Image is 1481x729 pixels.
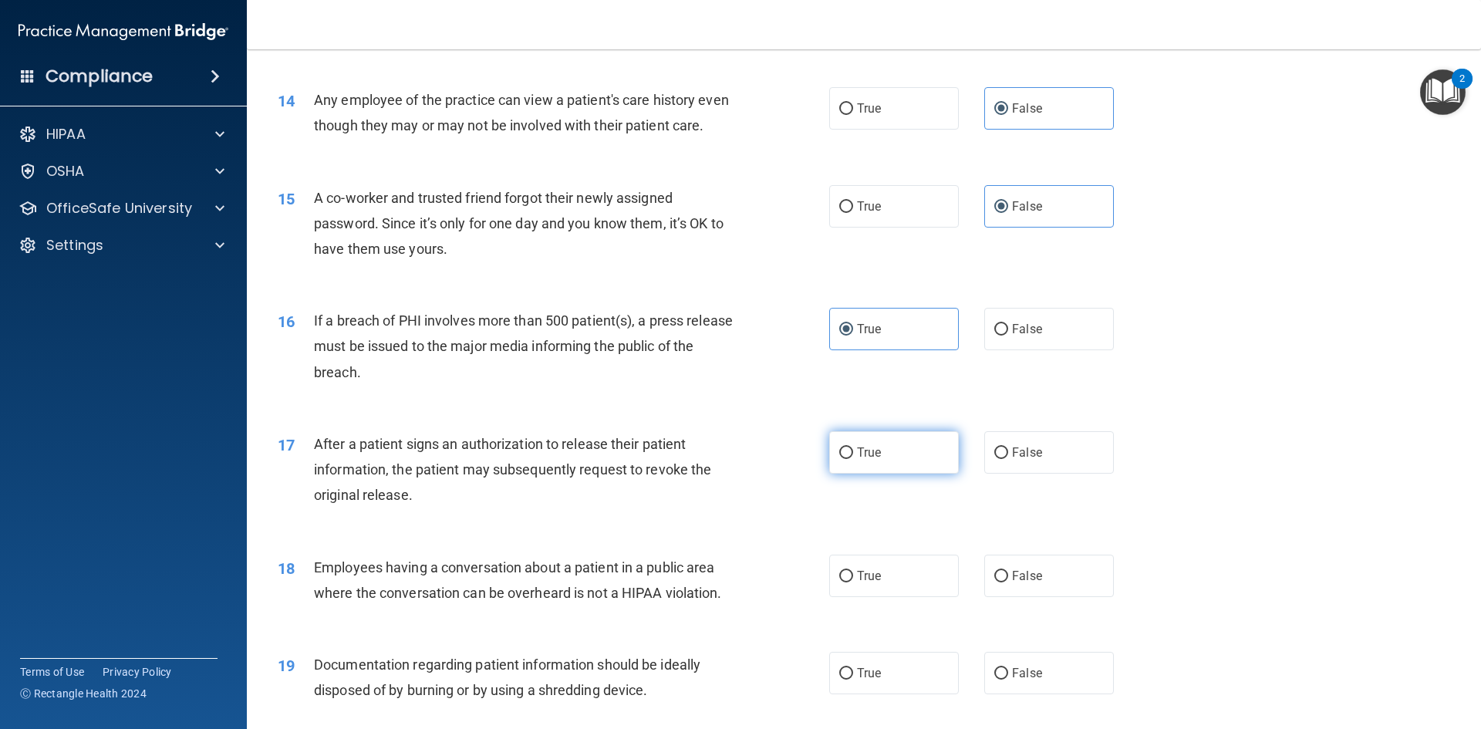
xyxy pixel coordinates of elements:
a: OfficeSafe University [19,199,224,218]
p: Settings [46,236,103,255]
span: Documentation regarding patient information should be ideally disposed of by burning or by using ... [314,656,700,698]
span: False [1012,445,1042,460]
input: True [839,668,853,680]
span: 15 [278,190,295,208]
img: PMB logo [19,16,228,47]
span: True [857,199,881,214]
input: True [839,201,853,213]
h4: Compliance [46,66,153,87]
span: False [1012,199,1042,214]
input: True [839,324,853,336]
span: If a breach of PHI involves more than 500 patient(s), a press release must be issued to the major... [314,312,733,380]
span: 19 [278,656,295,675]
span: False [1012,322,1042,336]
span: False [1012,101,1042,116]
p: OSHA [46,162,85,181]
span: 16 [278,312,295,331]
a: Privacy Policy [103,664,172,680]
a: OSHA [19,162,224,181]
input: False [994,201,1008,213]
span: True [857,101,881,116]
span: False [1012,569,1042,583]
a: HIPAA [19,125,224,143]
span: Any employee of the practice can view a patient's care history even though they may or may not be... [314,92,729,133]
span: False [1012,666,1042,680]
span: 17 [278,436,295,454]
div: 2 [1459,79,1465,99]
input: True [839,571,853,582]
span: True [857,666,881,680]
input: False [994,324,1008,336]
input: True [839,447,853,459]
span: Ⓒ Rectangle Health 2024 [20,686,147,701]
input: False [994,668,1008,680]
input: False [994,571,1008,582]
input: False [994,447,1008,459]
p: OfficeSafe University [46,199,192,218]
span: True [857,322,881,336]
span: True [857,445,881,460]
input: False [994,103,1008,115]
p: HIPAA [46,125,86,143]
button: Open Resource Center, 2 new notifications [1420,69,1466,115]
a: Terms of Use [20,664,84,680]
input: True [839,103,853,115]
span: 18 [278,559,295,578]
a: Settings [19,236,224,255]
span: 14 [278,92,295,110]
span: Employees having a conversation about a patient in a public area where the conversation can be ov... [314,559,722,601]
span: A co-worker and trusted friend forgot their newly assigned password. Since it’s only for one day ... [314,190,724,257]
span: True [857,569,881,583]
span: After a patient signs an authorization to release their patient information, the patient may subs... [314,436,711,503]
